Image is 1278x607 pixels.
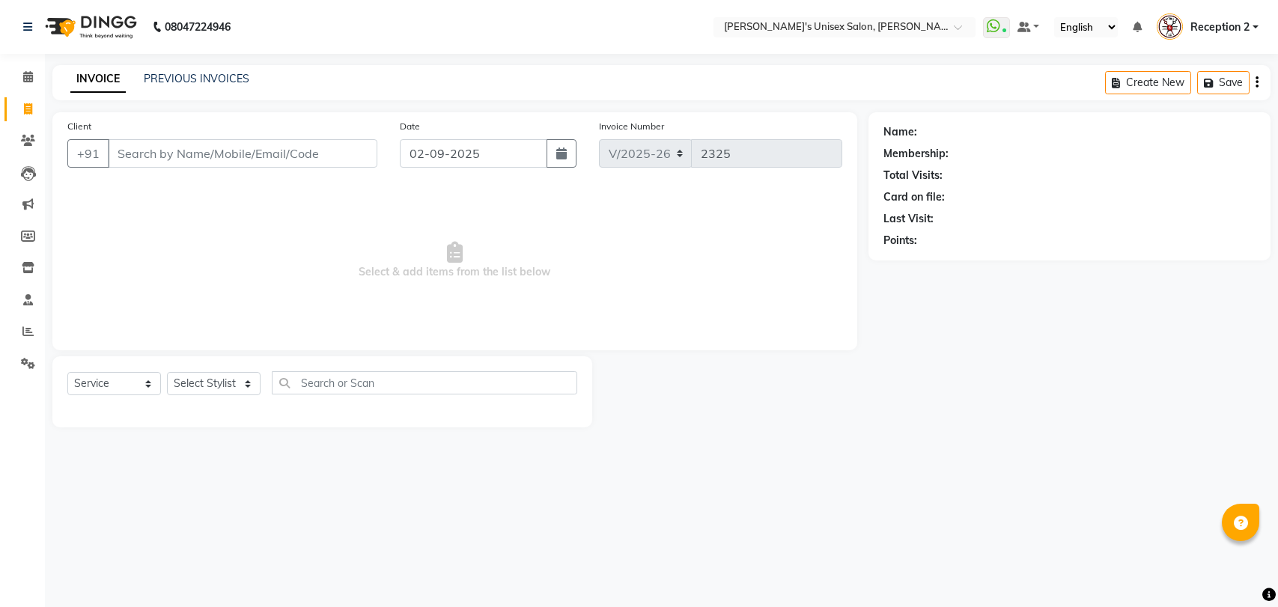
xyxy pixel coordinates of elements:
div: Name: [883,124,917,140]
label: Invoice Number [599,120,664,133]
div: Points: [883,233,917,248]
label: Client [67,120,91,133]
div: Total Visits: [883,168,943,183]
div: Last Visit: [883,211,934,227]
b: 08047224946 [165,6,231,48]
iframe: chat widget [1215,547,1263,592]
img: Reception 2 [1157,13,1183,40]
span: Select & add items from the list below [67,186,842,335]
div: Card on file: [883,189,945,205]
img: logo [38,6,141,48]
a: PREVIOUS INVOICES [144,72,249,85]
button: +91 [67,139,109,168]
button: Create New [1105,71,1191,94]
input: Search or Scan [272,371,577,394]
div: Membership: [883,146,949,162]
label: Date [400,120,420,133]
input: Search by Name/Mobile/Email/Code [108,139,377,168]
button: Save [1197,71,1250,94]
a: INVOICE [70,66,126,93]
span: Reception 2 [1190,19,1250,35]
